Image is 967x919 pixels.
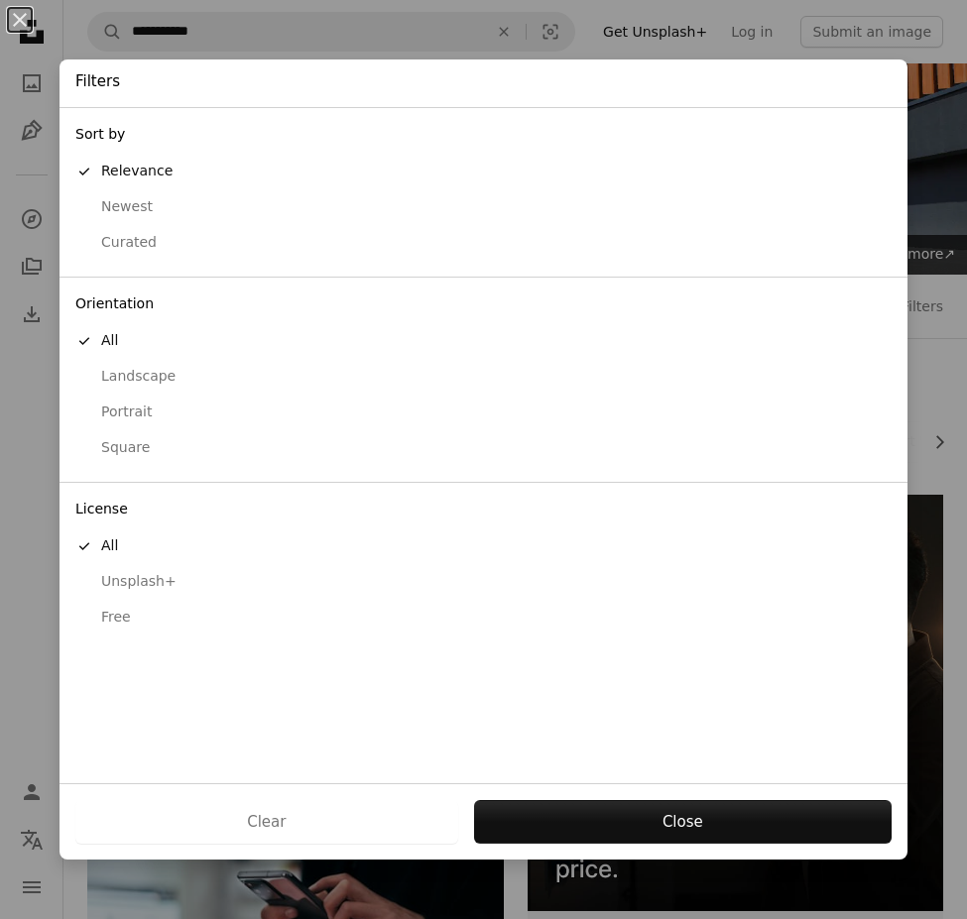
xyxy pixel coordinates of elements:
h4: Filters [75,71,120,92]
button: Close [474,800,892,844]
div: License [60,491,907,528]
button: Portrait [60,395,907,430]
button: All [60,323,907,359]
button: Relevance [60,154,907,189]
button: Curated [60,225,907,261]
button: Unsplash+ [60,564,907,600]
div: Orientation [60,286,907,323]
div: Landscape [75,367,892,387]
div: Square [75,438,892,458]
div: Unsplash+ [75,572,892,592]
button: Free [60,600,907,635]
div: Portrait [75,402,892,422]
button: Landscape [60,359,907,395]
button: Square [60,430,907,466]
button: All [60,528,907,564]
div: Relevance [75,162,892,181]
div: Sort by [60,116,907,154]
div: Free [75,608,892,628]
div: Newest [75,197,892,217]
div: Curated [75,233,892,253]
div: All [75,536,892,556]
div: All [75,331,892,351]
button: Clear [75,800,458,844]
button: Newest [60,189,907,225]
